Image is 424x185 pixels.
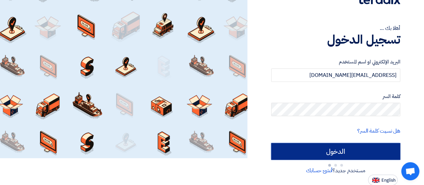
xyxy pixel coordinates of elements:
[271,32,400,47] h1: تسجيل الدخول
[271,167,400,175] div: مستخدم جديد؟
[381,178,396,183] span: English
[271,58,400,66] label: البريد الإلكتروني او اسم المستخدم
[372,178,379,183] img: en-US.png
[271,68,400,82] input: أدخل بريد العمل الإلكتروني او اسم المستخدم الخاص بك ...
[357,127,400,135] a: هل نسيت كلمة السر؟
[401,162,419,180] a: Open chat
[271,93,400,100] label: كلمة السر
[306,167,332,175] a: أنشئ حسابك
[271,143,400,160] input: الدخول
[271,24,400,32] div: أهلا بك ...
